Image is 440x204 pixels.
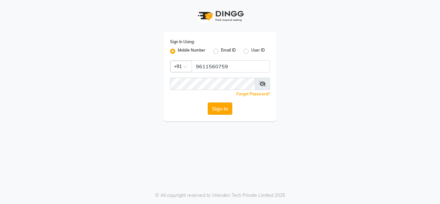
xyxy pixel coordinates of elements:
[208,102,232,115] button: Sign In
[251,47,265,55] label: User ID
[178,47,206,55] label: Mobile Number
[170,78,255,90] input: Username
[194,6,246,25] img: logo1.svg
[221,47,236,55] label: Email ID
[170,39,195,45] label: Sign In Using:
[236,92,270,96] a: Forgot Password?
[192,60,270,73] input: Username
